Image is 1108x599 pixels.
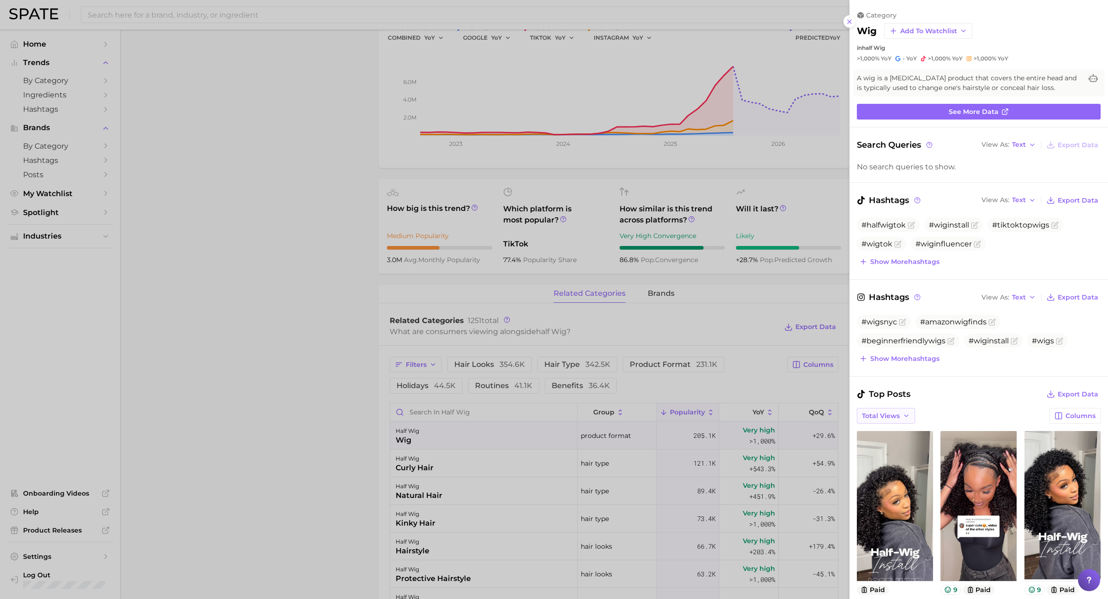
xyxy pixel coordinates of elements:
[857,73,1082,93] span: A wig is a [MEDICAL_DATA] product that covers the entire head and is typically used to change one...
[857,408,915,424] button: Total Views
[857,194,922,207] span: Hashtags
[857,138,934,151] span: Search Queries
[971,222,978,229] button: Flag as miscategorized or irrelevant
[861,240,892,248] span: #wigtok
[857,162,1101,171] div: No search queries to show.
[1044,138,1101,151] button: Export Data
[982,198,1009,203] span: View As
[857,25,877,36] h2: wig
[884,23,972,39] button: Add to Watchlist
[998,55,1008,62] span: YoY
[949,108,999,116] span: See more data
[857,44,1101,51] div: in
[928,55,951,62] span: >1,000%
[861,221,906,229] span: #halfwigtok
[1044,291,1101,304] button: Export Data
[1058,141,1098,149] span: Export Data
[870,355,939,363] span: Show more hashtags
[903,55,905,62] span: -
[952,55,963,62] span: YoY
[988,318,996,326] button: Flag as miscategorized or irrelevant
[974,55,996,62] span: >1,000%
[1058,197,1098,204] span: Export Data
[862,412,900,420] span: Total Views
[861,317,897,326] span: #wigsnyc
[1024,585,1045,595] button: 9
[992,221,1049,229] span: #tiktoktopwigs
[1058,390,1098,398] span: Export Data
[857,352,942,365] button: Show morehashtags
[915,240,972,248] span: #wiginfluencer
[857,291,922,304] span: Hashtags
[1058,294,1098,301] span: Export Data
[900,27,957,35] span: Add to Watchlist
[906,55,917,62] span: YoY
[1044,388,1101,401] button: Export Data
[862,44,885,51] span: half wig
[899,318,906,326] button: Flag as miscategorized or irrelevant
[963,585,995,595] button: paid
[1044,194,1101,207] button: Export Data
[1012,198,1026,203] span: Text
[982,295,1009,300] span: View As
[870,258,939,266] span: Show more hashtags
[974,240,981,248] button: Flag as miscategorized or irrelevant
[1056,337,1063,345] button: Flag as miscategorized or irrelevant
[861,336,945,345] span: #beginnerfriendlywigs
[857,388,910,401] span: Top Posts
[947,337,955,345] button: Flag as miscategorized or irrelevant
[857,585,889,595] button: paid
[1066,412,1096,420] span: Columns
[1047,585,1078,595] button: paid
[1012,295,1026,300] span: Text
[982,142,1009,147] span: View As
[929,221,969,229] span: #wiginstall
[1051,222,1059,229] button: Flag as miscategorized or irrelevant
[857,255,942,268] button: Show morehashtags
[908,222,915,229] button: Flag as miscategorized or irrelevant
[969,336,1009,345] span: #wiginstall
[857,104,1101,120] a: See more data
[940,585,961,595] button: 9
[881,55,891,62] span: YoY
[1011,337,1018,345] button: Flag as miscategorized or irrelevant
[894,240,902,248] button: Flag as miscategorized or irrelevant
[979,291,1038,303] button: View AsText
[1049,408,1101,424] button: Columns
[857,55,879,62] span: >1,000%
[920,317,987,326] span: #amazonwigfinds
[979,194,1038,206] button: View AsText
[866,11,897,19] span: category
[979,139,1038,151] button: View AsText
[1012,142,1026,147] span: Text
[1032,336,1054,345] span: #wigs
